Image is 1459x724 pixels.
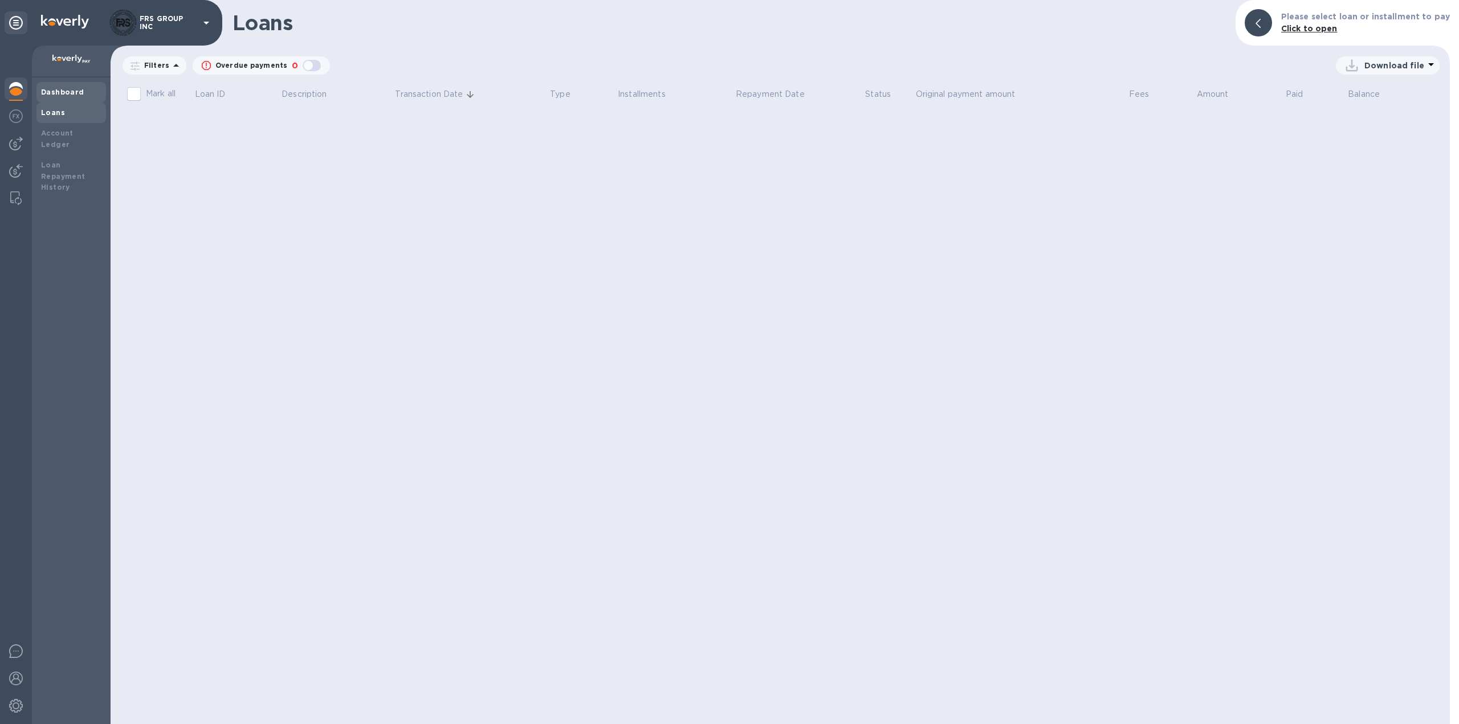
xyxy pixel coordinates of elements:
button: Overdue payments0 [193,56,330,75]
span: Balance [1348,88,1395,100]
img: Logo [41,15,89,28]
h1: Loans [233,11,1226,35]
p: Type [550,88,570,100]
img: Foreign exchange [9,109,23,123]
div: Unpin categories [5,11,27,34]
span: Type [550,88,585,100]
b: Account Ledger [41,129,74,149]
span: Original payment amount [916,88,1030,100]
p: Repayment Date [736,88,805,100]
p: Original payment amount [916,88,1016,100]
span: Installments [618,88,680,100]
span: Transaction Date [395,88,478,100]
span: Fees [1129,88,1164,100]
span: Loan ID [195,88,241,100]
p: Mark all [146,88,176,100]
p: Description [282,88,327,100]
p: FRS GROUP INC [140,15,197,31]
p: 0 [292,60,298,72]
p: Overdue payments [215,60,287,71]
p: Amount [1197,88,1229,100]
p: Transaction Date [395,88,463,100]
p: Filters [140,60,169,70]
b: Dashboard [41,88,84,96]
p: Paid [1286,88,1303,100]
span: Amount [1197,88,1244,100]
b: Loans [41,108,65,117]
p: Status [865,88,891,100]
span: Description [282,88,341,100]
p: Download file [1364,60,1424,71]
b: Loan Repayment History [41,161,85,192]
span: Paid [1286,88,1318,100]
p: Balance [1348,88,1380,100]
p: Installments [618,88,666,100]
p: Fees [1129,88,1150,100]
p: Loan ID [195,88,226,100]
b: Click to open [1281,24,1338,33]
b: Please select loan or installment to pay [1281,12,1450,21]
